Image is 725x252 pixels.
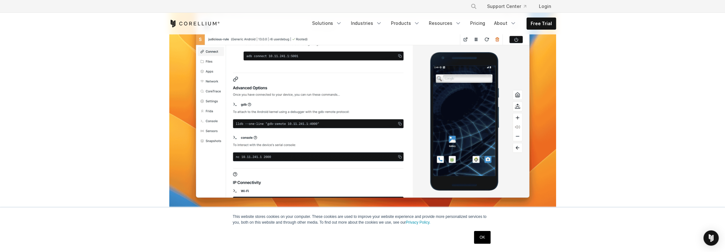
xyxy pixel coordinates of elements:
a: Industries [347,18,386,29]
div: Navigation Menu [308,18,556,30]
a: OK [474,231,490,244]
a: Products [387,18,424,29]
div: Navigation Menu [463,1,556,12]
a: Login [534,1,556,12]
button: Search [468,1,479,12]
a: About [490,18,520,29]
a: Pricing [466,18,489,29]
p: This website stores cookies on your computer. These cookies are used to improve your website expe... [233,214,492,225]
div: Open Intercom Messenger [703,230,719,246]
a: Solutions [308,18,346,29]
a: Support Center [482,1,531,12]
a: Privacy Policy. [406,220,430,225]
a: Corellium Home [169,20,220,27]
a: Free Trial [527,18,556,29]
a: Resources [425,18,465,29]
